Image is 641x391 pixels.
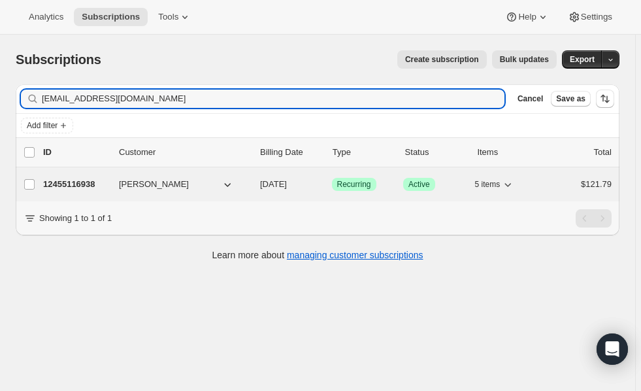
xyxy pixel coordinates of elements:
button: Save as [551,91,591,107]
button: Tools [150,8,199,26]
span: Analytics [29,12,63,22]
button: Analytics [21,8,71,26]
span: Add filter [27,120,58,131]
span: Recurring [337,179,371,190]
span: Export [570,54,595,65]
span: Tools [158,12,178,22]
span: Subscriptions [16,52,101,67]
button: Add filter [21,118,73,133]
p: ID [43,146,108,159]
span: Subscriptions [82,12,140,22]
button: Settings [560,8,620,26]
p: Learn more about [212,248,423,262]
div: IDCustomerBilling DateTypeStatusItemsTotal [43,146,612,159]
button: Create subscription [397,50,487,69]
input: Filter subscribers [42,90,504,108]
div: 12455116938[PERSON_NAME][DATE]SuccessRecurringSuccessActive5 items$121.79 [43,175,612,194]
p: Customer [119,146,250,159]
button: Help [497,8,557,26]
p: Billing Date [260,146,322,159]
span: Bulk updates [500,54,549,65]
button: Sort the results [596,90,614,108]
p: Showing 1 to 1 of 1 [39,212,112,225]
nav: Pagination [576,209,612,228]
span: Help [518,12,536,22]
button: Subscriptions [74,8,148,26]
p: Status [405,146,467,159]
span: $121.79 [581,179,612,189]
p: 12455116938 [43,178,108,191]
a: managing customer subscriptions [287,250,423,260]
span: [DATE] [260,179,287,189]
span: Settings [581,12,612,22]
button: Export [562,50,602,69]
div: Type [333,146,395,159]
div: Items [477,146,539,159]
button: 5 items [475,175,515,194]
span: [PERSON_NAME] [119,178,189,191]
div: Open Intercom Messenger [597,333,628,365]
span: Active [408,179,430,190]
button: Cancel [512,91,548,107]
span: 5 items [475,179,501,190]
span: Save as [556,93,585,104]
span: Cancel [518,93,543,104]
button: Bulk updates [492,50,557,69]
button: [PERSON_NAME] [111,174,242,195]
span: Create subscription [405,54,479,65]
p: Total [594,146,612,159]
